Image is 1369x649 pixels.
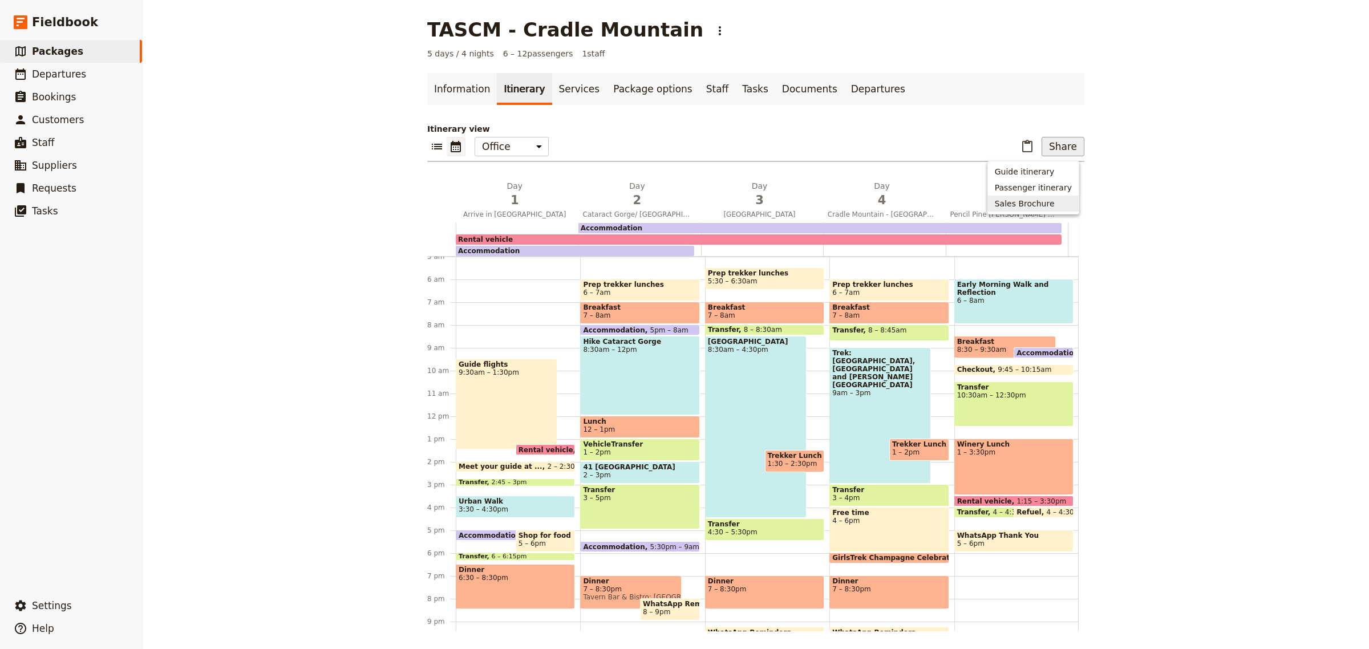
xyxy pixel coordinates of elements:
[832,389,928,397] span: 9am – 3pm
[957,338,1053,346] span: Breakfast
[583,440,696,448] span: VehicleTransfer
[516,530,576,552] div: Shop for food5 – 6pm
[583,338,696,346] span: Hike Cataract Gorge
[710,21,730,40] button: Actions
[1016,349,1083,356] span: Accommodation
[427,435,456,444] div: 1 pm
[580,416,699,438] div: Lunch12 – 1pm
[828,192,937,209] span: 4
[459,463,547,470] span: Meet your guide at ...
[519,446,578,453] span: Rental vehicle
[708,346,804,354] span: 8:30am – 4:30pm
[829,347,931,484] div: Trek: [GEOGRAPHIC_DATA], [GEOGRAPHIC_DATA] and [PERSON_NAME][GEOGRAPHIC_DATA]9am – 3pm
[954,530,1074,552] div: WhatsApp Thank You5 – 6pm
[1016,508,1046,516] span: Refuel
[583,289,610,297] span: 6 – 7am
[708,326,744,334] span: Transfer
[459,553,492,560] span: Transfer
[427,617,456,626] div: 9 pm
[708,338,804,346] span: [GEOGRAPHIC_DATA]
[954,364,1074,375] div: Checkout9:45 – 10:15am
[427,275,456,284] div: 6 am
[456,359,557,449] div: Guide flights9:30am – 1:30pm
[32,182,76,194] span: Requests
[957,383,1071,391] span: Transfer
[744,326,782,334] span: 8 – 8:30am
[456,234,1062,245] div: Rental vehicle
[32,14,98,31] span: Fieldbook
[708,303,821,311] span: Breakfast
[427,18,703,41] h1: TASCM - Cradle Mountain
[705,627,824,649] div: WhatsApp Reminders9:15 – 10:15pm
[832,486,946,494] span: Transfer
[829,553,949,563] div: GirlsTrek Champagne Celebration
[578,223,1062,233] div: Accommodation
[583,425,615,433] span: 12 – 1pm
[427,389,456,398] div: 11 am
[581,224,642,232] span: Accommodation
[708,277,758,285] span: 5:30 – 6:30am
[583,281,696,289] span: Prep trekker lunches
[460,180,569,209] h2: Day
[957,448,1071,456] span: 1 – 3:30pm
[832,281,946,289] span: Prep trekker lunches
[735,73,775,105] a: Tasks
[768,452,822,460] span: Trekker Lunch
[32,137,55,148] span: Staff
[580,461,699,484] div: 41 [GEOGRAPHIC_DATA]2 – 3pm
[957,281,1071,297] span: Early Morning Walk and Reflection
[832,289,860,297] span: 6 – 7am
[1014,507,1074,518] div: Refuel4 – 4:30pm
[492,479,527,486] span: 2:45 – 3pm
[456,553,575,561] div: Transfer6 – 6:15pm
[427,412,456,421] div: 12 pm
[583,494,696,502] span: 3 – 5pm
[456,530,557,541] div: Accommodation5pm – 8am
[829,324,949,341] div: Transfer8 – 8:45am
[583,311,610,319] span: 7 – 8am
[699,73,736,105] a: Staff
[823,210,941,219] span: Cradle Mountain - [GEOGRAPHIC_DATA]
[643,600,697,608] span: WhatsApp Reminders
[1042,137,1084,156] button: Share
[988,164,1079,180] button: Guide itinerary
[708,269,821,277] span: Prep trekker lunches
[427,549,456,558] div: 6 pm
[829,279,949,301] div: Prep trekker lunches6 – 7am
[957,440,1071,448] span: Winery Lunch
[580,279,699,301] div: Prep trekker lunches6 – 7am
[700,210,819,219] span: [GEOGRAPHIC_DATA]
[427,343,456,352] div: 9 am
[427,48,494,59] span: 5 days / 4 nights
[957,346,1007,354] span: 8:30 – 9:30am
[954,382,1074,427] div: Transfer10:30am – 12:30pm
[32,623,54,634] span: Help
[458,236,513,244] span: Rental vehicle
[580,484,699,529] div: Transfer3 – 5pm
[868,326,906,339] span: 8 – 8:45am
[832,326,868,334] span: Transfer
[427,73,497,105] a: Information
[889,439,949,461] div: Trekker Lunch1 – 2pm
[775,73,844,105] a: Documents
[995,198,1055,209] span: Sales Brochure
[708,577,821,585] span: Dinner
[606,73,699,105] a: Package options
[32,114,84,125] span: Customers
[583,192,692,209] span: 2
[705,180,814,209] h2: Day
[708,311,735,319] span: 7 – 8am
[519,540,546,547] span: 5 – 6pm
[832,349,928,389] span: Trek: [GEOGRAPHIC_DATA], [GEOGRAPHIC_DATA] and [PERSON_NAME][GEOGRAPHIC_DATA]
[954,439,1074,495] div: Winery Lunch1 – 3:30pm
[583,448,610,456] span: 1 – 2pm
[427,366,456,375] div: 10 am
[580,541,699,552] div: Accommodation5:30pm – 9am
[32,46,83,57] span: Packages
[705,324,824,335] div: Transfer8 – 8:30am
[705,575,824,609] div: Dinner7 – 8:30pm
[998,366,1051,374] span: 9:45 – 10:15am
[427,137,447,156] button: List view
[957,366,998,374] span: Checkout
[832,494,860,502] span: 3 – 4pm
